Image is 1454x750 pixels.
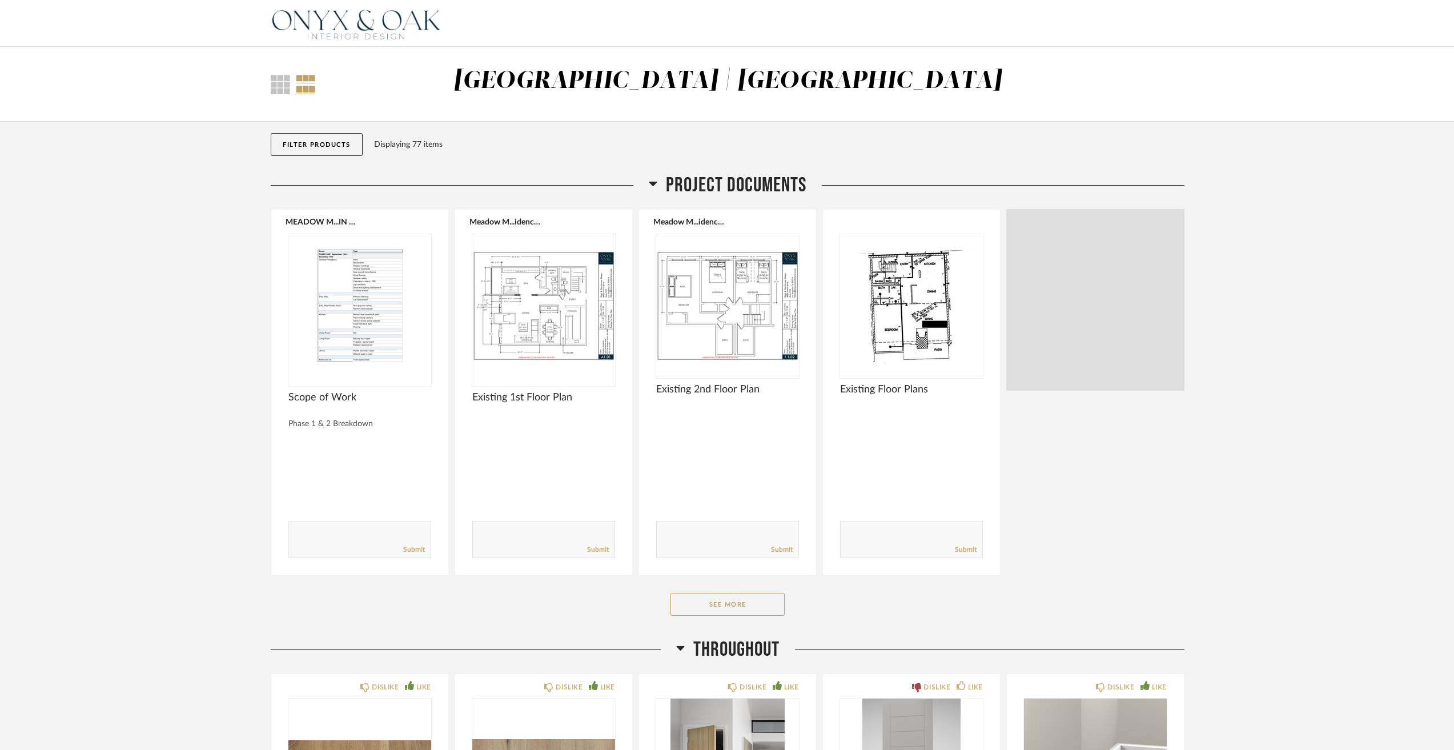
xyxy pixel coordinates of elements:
div: Displaying 77 items [374,138,1179,151]
div: LIKE [1152,681,1167,693]
div: Phase 1 & 2 Breakdown [288,419,431,429]
button: Meadow M...idence 2.pdf [653,217,725,226]
button: Meadow M...idence 1.pdf [469,217,541,226]
a: Submit [955,545,977,555]
a: Submit [771,545,793,555]
div: DISLIKE [556,681,583,693]
div: DISLIKE [740,681,766,693]
span: Project Documents [666,173,806,198]
button: Filter Products [271,133,363,156]
span: Existing 1st Floor Plan [472,391,615,404]
div: LIKE [968,681,983,693]
span: Scope of Work [288,391,431,404]
img: undefined [656,234,799,377]
div: DISLIKE [1107,681,1134,693]
img: undefined [472,234,615,377]
div: LIKE [416,681,431,693]
div: 0 [472,234,615,377]
span: Existing Floor Plans [840,383,983,396]
a: Submit [403,545,425,555]
div: DISLIKE [923,681,950,693]
button: See More [670,593,785,616]
button: MEADOW M...IN SCOPE.pdf [286,217,357,226]
img: undefined [288,234,431,377]
div: LIKE [784,681,799,693]
span: Throughout [693,637,780,662]
a: Submit [587,545,609,555]
img: undefined [840,234,983,377]
div: LIKE [600,681,615,693]
img: 08ecf60b-2490-4d88-a620-7ab89e40e421.png [271,1,442,46]
span: Existing 2nd Floor Plan [656,383,799,396]
div: [GEOGRAPHIC_DATA] | [GEOGRAPHIC_DATA] [453,69,1002,93]
div: DISLIKE [372,681,399,693]
div: 0 [288,234,431,377]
